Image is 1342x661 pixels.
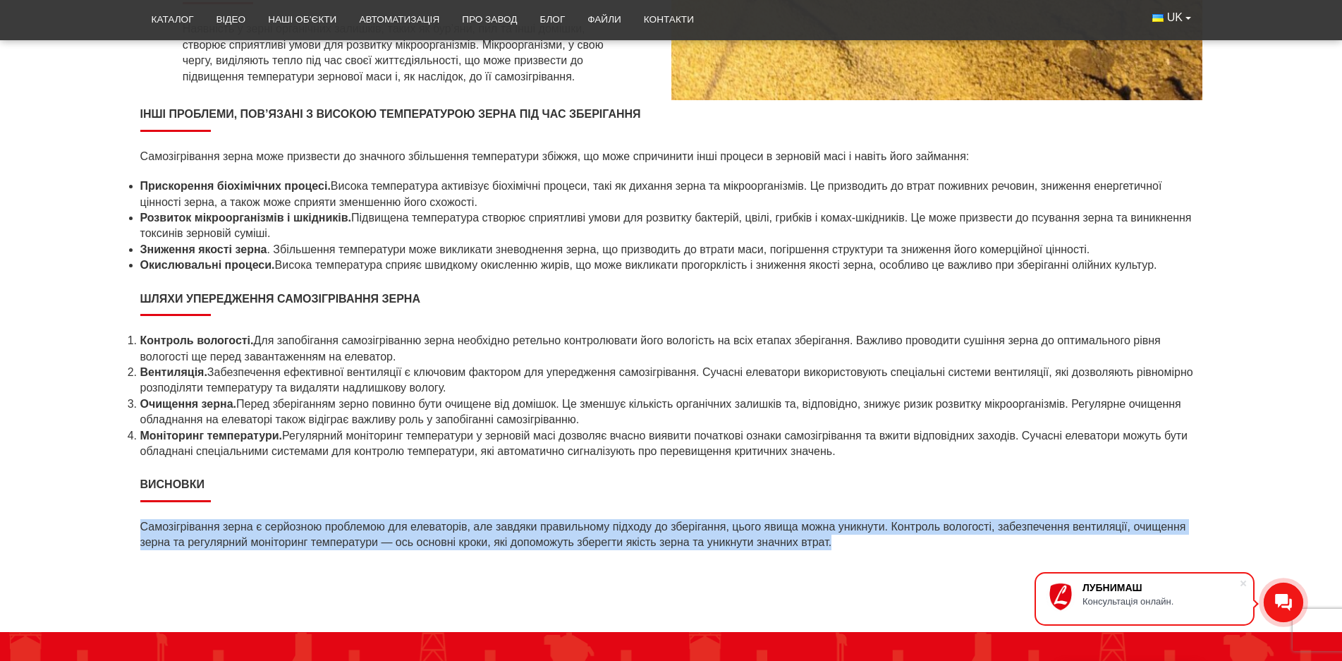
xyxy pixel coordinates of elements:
[1152,14,1164,22] img: Українська
[140,396,1202,428] li: Перед зберіганням зерно повинно бути очищене від домішок. Це зменшує кількість органічних залишкі...
[140,243,267,255] strong: Зниження якості зерна
[140,149,1202,164] p: Самозігрівання зерна може призвести до значного збільшення температури збіжжя, що може спричинити...
[633,4,705,35] a: Контакти
[140,430,283,442] strong: Моніторинг температури.
[257,4,348,35] a: Наші об’єкти
[528,4,576,35] a: Блог
[1167,10,1183,25] span: UK
[451,4,528,35] a: Про завод
[140,333,1202,365] li: Для запобігання самозігріванню зерна необхідно ретельно контролювати його вологість на всіх етапа...
[140,180,331,192] strong: Прискорення біохімічних процесі.
[348,4,451,35] a: Автоматизація
[140,478,205,490] strong: Висновки
[140,365,1202,396] li: Забезпечення ефективної вентиляції є ключовим фактором для упередження самозігрівання. Сучасні ел...
[140,398,237,410] strong: Очищення зерна.
[140,212,352,224] strong: Розвиток мікроорганізмів і шкідників.
[576,4,633,35] a: Файли
[140,257,1202,273] li: Висока температура сприяє швидкому окисленню жирів, що може викликати прогорклість і зниження яко...
[140,519,1202,551] p: Самозігрівання зерна є серйозною проблемою для елеваторів, але завдяки правильному підходу до збе...
[205,4,257,35] a: Відео
[140,178,1202,210] li: Висока температура активізує біохімічні процеси, такі як дихання зерна та мікроорганізмів. Це при...
[140,4,205,35] a: Каталог
[140,242,1202,257] li: . Збільшення температури може викликати зневоднення зерна, що призводить до втрати маси, погіршен...
[140,366,207,378] strong: Вентиляція.
[1141,4,1202,31] button: UK
[140,210,1202,242] li: Підвищена температура створює сприятливі умови для розвитку бактерій, цвілі, грибків і комах-шкід...
[183,21,629,85] p: Наявність у зерні органічних залишків, таких як бур’яни, пил та інші домішки, створює сприятливі ...
[140,293,420,305] strong: Шляхи упередження самозігрівання зерна
[140,259,275,271] strong: Окислювальні процеси.
[140,428,1202,460] li: Регулярний моніторинг температури у зерновій масі дозволяє вчасно виявити початкові ознаки самозі...
[140,108,641,120] strong: Інші проблеми, пов’язані з високою температурою зерна під час зберігання
[140,334,254,346] strong: Контроль вологості.
[1082,596,1239,607] div: Консультація онлайн.
[1082,582,1239,593] div: ЛУБНИМАШ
